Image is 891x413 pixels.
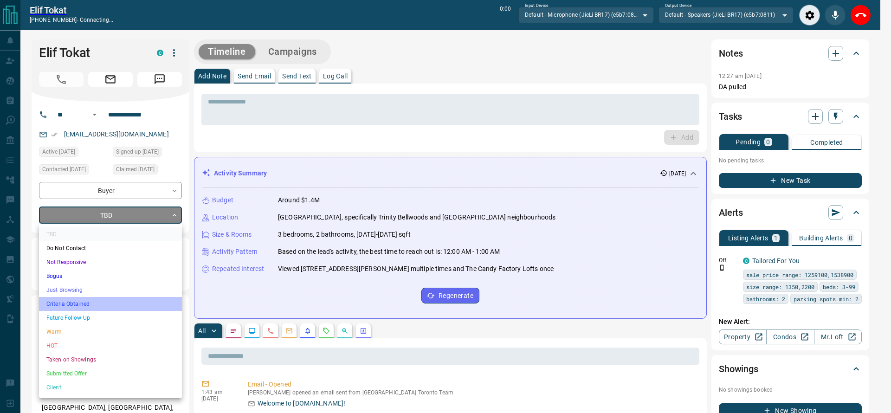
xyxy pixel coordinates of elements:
li: Taken on Showings [39,353,182,367]
li: Future Follow Up [39,311,182,325]
li: Just Browsing [39,283,182,297]
li: HOT [39,339,182,353]
li: Criteria Obtained [39,297,182,311]
li: Warm [39,325,182,339]
li: Bogus [39,269,182,283]
li: Do Not Contact [39,241,182,255]
li: Client [39,381,182,394]
li: Not Responsive [39,255,182,269]
li: Submitted Offer [39,367,182,381]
